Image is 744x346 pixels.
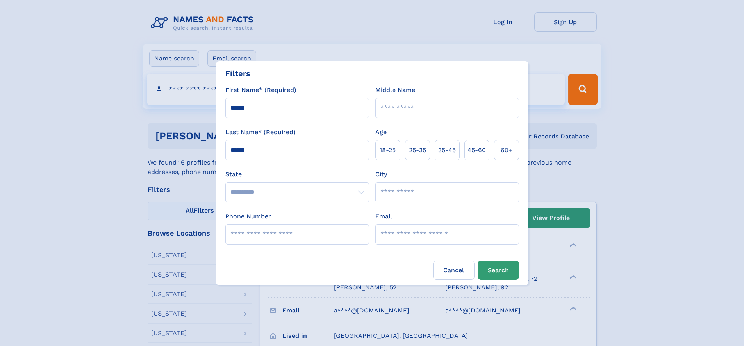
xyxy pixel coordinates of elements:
[433,261,475,280] label: Cancel
[478,261,519,280] button: Search
[375,85,415,95] label: Middle Name
[225,67,250,79] div: Filters
[409,145,426,155] span: 25‑35
[375,170,387,179] label: City
[225,85,296,95] label: First Name* (Required)
[225,128,296,137] label: Last Name* (Required)
[501,145,512,155] span: 60+
[467,145,486,155] span: 45‑60
[375,128,387,137] label: Age
[380,145,396,155] span: 18‑25
[225,170,369,179] label: State
[225,212,271,221] label: Phone Number
[375,212,392,221] label: Email
[438,145,456,155] span: 35‑45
